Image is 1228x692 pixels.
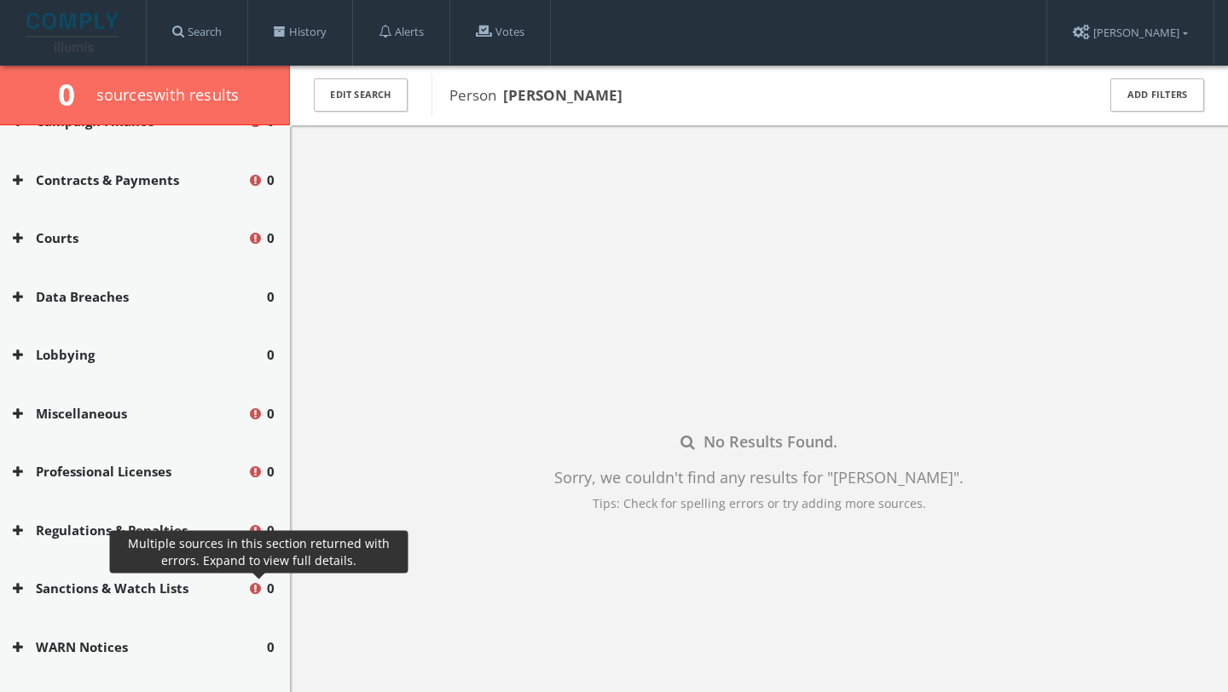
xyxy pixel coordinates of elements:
span: 0 [267,404,275,424]
img: illumis [26,13,122,52]
span: 0 [267,462,275,482]
span: 0 [267,170,275,190]
span: 0 [267,521,275,540]
span: Person [449,85,623,105]
button: Miscellaneous [13,404,247,424]
div: No Results Found. [554,430,964,453]
span: 0 [267,579,275,598]
b: [PERSON_NAME] [503,85,623,105]
span: 0 [58,74,90,114]
button: Lobbying [13,345,267,365]
div: Tips: Check for spelling errors or try adding more sources. [554,494,964,512]
button: Regulations & Penalties [13,521,247,540]
span: 0 [267,637,275,657]
span: 0 [267,345,275,365]
span: 0 [267,228,275,248]
button: Sanctions & Watch Lists [13,579,247,598]
span: source s with results [96,84,240,105]
button: WARN Notices [13,637,267,657]
button: Edit Search [314,78,408,112]
button: Professional Licenses [13,462,247,482]
span: 0 [267,287,275,307]
button: Courts [13,228,247,248]
button: Data Breaches [13,287,267,307]
button: Add Filters [1110,78,1204,112]
div: Sorry, we couldn't find any results for " [PERSON_NAME] " . [554,466,964,489]
button: Contracts & Payments [13,170,247,190]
